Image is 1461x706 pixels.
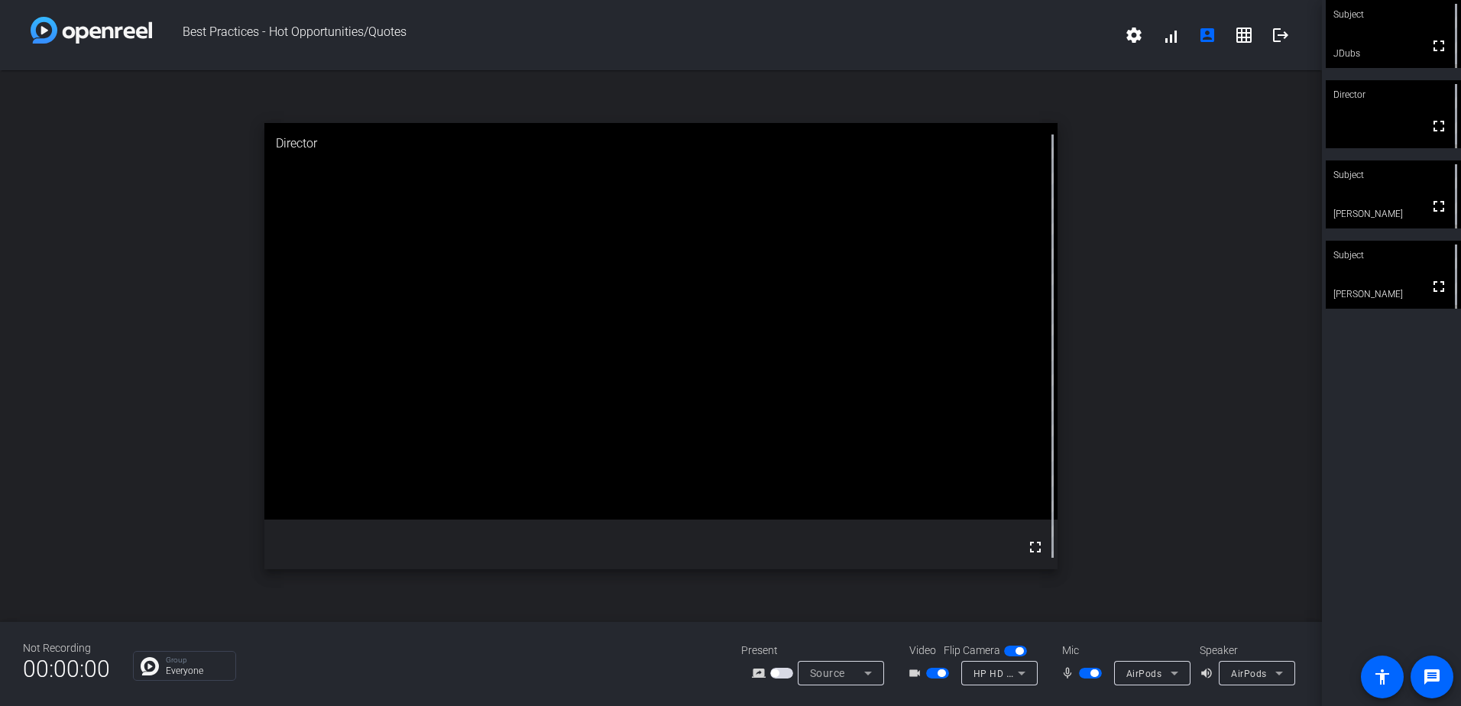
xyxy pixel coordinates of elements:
span: HP HD Camera (04f2:b6bf) [973,667,1095,679]
mat-icon: fullscreen [1430,197,1448,215]
span: Source [810,667,845,679]
div: Director [1326,80,1461,109]
mat-icon: fullscreen [1430,37,1448,55]
img: Chat Icon [141,657,159,675]
img: white-gradient.svg [31,17,152,44]
mat-icon: settings [1125,26,1143,44]
div: Subject [1326,241,1461,270]
mat-icon: accessibility [1373,668,1391,686]
mat-icon: logout [1271,26,1290,44]
div: Mic [1047,643,1200,659]
p: Everyone [166,666,228,675]
div: Director [264,123,1058,164]
button: signal_cellular_alt [1152,17,1189,53]
span: Best Practices - Hot Opportunities/Quotes [152,17,1116,53]
span: AirPods [1231,669,1267,679]
div: Speaker [1200,643,1291,659]
mat-icon: mic_none [1061,664,1079,682]
span: Video [909,643,936,659]
div: Present [741,643,894,659]
span: Flip Camera [944,643,1000,659]
mat-icon: account_box [1198,26,1216,44]
mat-icon: fullscreen [1430,277,1448,296]
mat-icon: volume_up [1200,664,1218,682]
mat-icon: fullscreen [1026,538,1045,556]
div: Not Recording [23,640,110,656]
mat-icon: message [1423,668,1441,686]
mat-icon: screen_share_outline [752,664,770,682]
p: Group [166,656,228,664]
mat-icon: fullscreen [1430,117,1448,135]
mat-icon: grid_on [1235,26,1253,44]
div: Subject [1326,160,1461,189]
span: 00:00:00 [23,650,110,688]
mat-icon: videocam_outline [908,664,926,682]
span: AirPods [1126,669,1162,679]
